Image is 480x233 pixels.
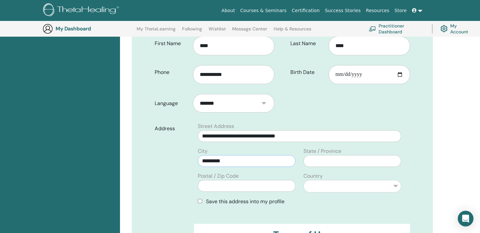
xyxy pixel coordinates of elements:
[198,172,239,180] label: Postal / Zip Code
[285,66,329,79] label: Birth Date
[369,22,424,36] a: Practitioner Dashboard
[303,172,323,180] label: Country
[150,66,193,79] label: Phone
[303,147,341,155] label: State / Province
[56,26,121,32] h3: My Dashboard
[238,5,289,17] a: Courses & Seminars
[150,122,194,135] label: Address
[274,26,311,37] a: Help & Resources
[206,198,284,205] span: Save this address into my profile
[458,211,473,226] div: Open Intercom Messenger
[209,26,226,37] a: Wishlist
[369,26,376,31] img: chalkboard-teacher.svg
[150,97,193,110] label: Language
[150,37,193,50] label: First Name
[285,37,329,50] label: Last Name
[289,5,322,17] a: Certification
[440,24,448,34] img: cog.svg
[198,147,208,155] label: City
[219,5,237,17] a: About
[440,22,473,36] a: My Account
[43,24,53,34] img: generic-user-icon.jpg
[43,3,121,18] img: logo.png
[182,26,202,37] a: Following
[137,26,176,37] a: My ThetaLearning
[363,5,392,17] a: Resources
[392,5,409,17] a: Store
[232,26,267,37] a: Message Center
[198,122,234,130] label: Street Address
[322,5,363,17] a: Success Stories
